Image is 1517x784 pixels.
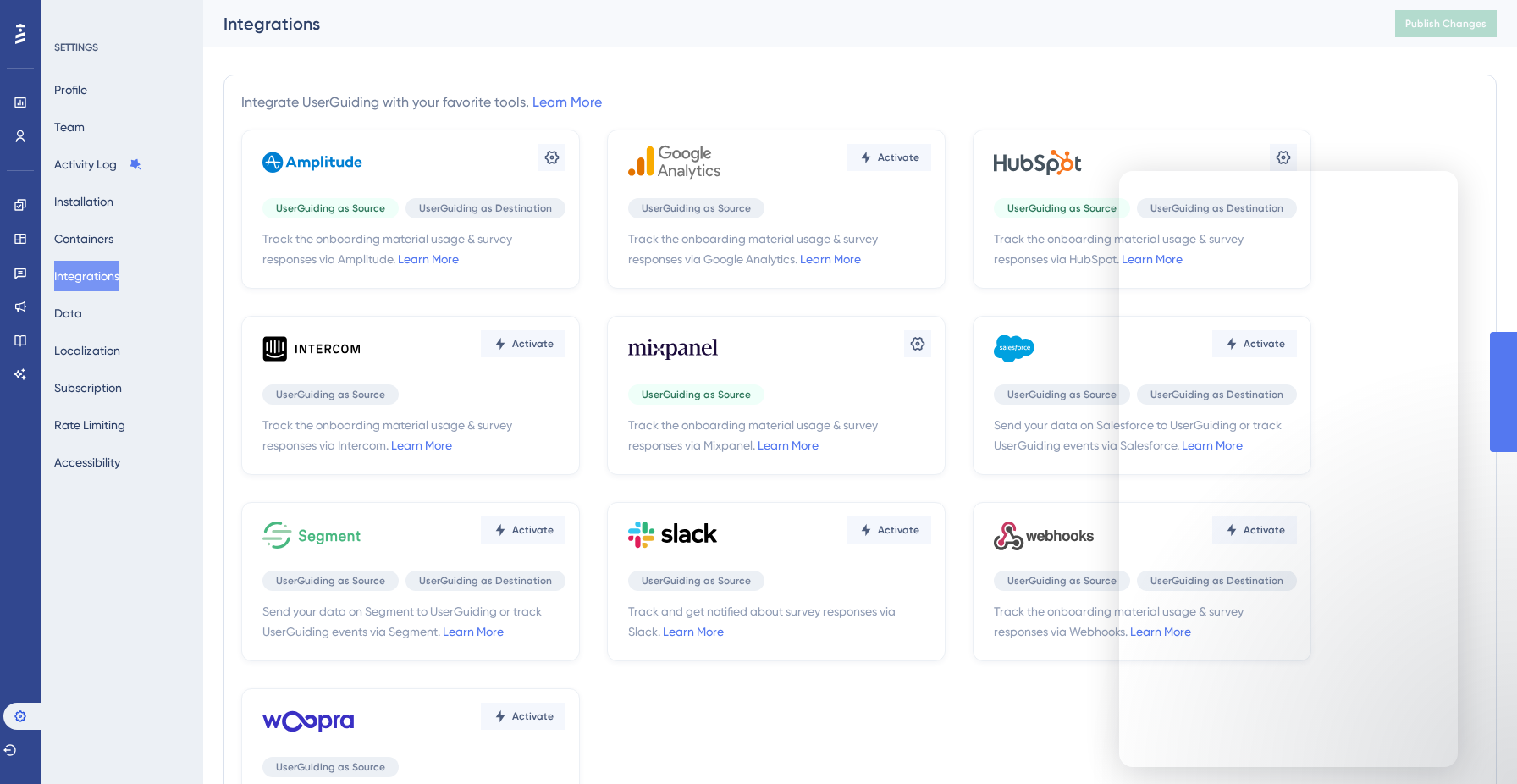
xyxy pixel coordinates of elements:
span: UserGuiding as Source [276,760,385,774]
span: Track the onboarding material usage & survey responses via Amplitude. [262,229,565,269]
span: Track the onboarding material usage & survey responses via Mixpanel. [628,415,931,455]
button: Localization [54,335,120,366]
a: Learn More [532,94,602,110]
span: UserGuiding as Source [1007,574,1117,588]
button: Activity Log [54,149,142,179]
span: Track the onboarding material usage & survey responses via Intercom. [262,415,565,455]
button: Installation [54,186,113,217]
span: Track the onboarding material usage & survey responses via Webhooks. [994,601,1297,642]
span: UserGuiding as Source [276,574,385,588]
a: Learn More [663,625,724,638]
button: Team [54,112,85,142]
span: Send your data on Segment to UserGuiding or track UserGuiding events via Segment. [262,601,565,642]
span: UserGuiding as Source [642,574,751,588]
span: Publish Changes [1405,17,1487,30]
div: Integrate UserGuiding with your favorite tools. [241,92,602,113]
iframe: Intercom live chat [1119,171,1458,767]
button: Activate [847,516,931,544]
span: UserGuiding as Destination [419,202,552,215]
span: Track the onboarding material usage & survey responses via Google Analytics. [628,229,931,269]
span: Activate [878,523,919,537]
span: UserGuiding as Destination [419,574,552,588]
span: UserGuiding as Source [1007,388,1117,401]
span: UserGuiding as Source [1007,202,1117,215]
span: Activate [512,709,554,723]
button: Activate [481,703,565,730]
a: Learn More [443,625,504,638]
button: Rate Limiting [54,410,125,440]
button: Publish Changes [1395,10,1497,37]
span: UserGuiding as Source [276,388,385,401]
iframe: UserGuiding AI Assistant Launcher [1446,717,1497,768]
button: Data [54,298,82,329]
span: UserGuiding as Source [642,202,751,215]
button: Activate [481,330,565,357]
button: Containers [54,224,113,254]
span: Activate [512,523,554,537]
a: Learn More [800,252,861,266]
span: Activate [878,151,919,164]
div: SETTINGS [54,41,191,54]
div: Integrations [223,12,1353,36]
a: Learn More [391,439,452,452]
span: UserGuiding as Source [642,388,751,401]
button: Profile [54,75,87,105]
span: Activate [512,337,554,351]
span: Track and get notified about survey responses via Slack. [628,601,931,642]
button: Activate [481,516,565,544]
button: Integrations [54,261,119,291]
a: Learn More [758,439,819,452]
span: Track the onboarding material usage & survey responses via HubSpot. [994,229,1297,269]
button: Activate [847,144,931,171]
span: UserGuiding as Source [276,202,385,215]
a: Learn More [398,252,459,266]
button: Accessibility [54,447,120,478]
button: Subscription [54,373,122,403]
span: Send your data on Salesforce to UserGuiding or track UserGuiding events via Salesforce. [994,415,1297,455]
